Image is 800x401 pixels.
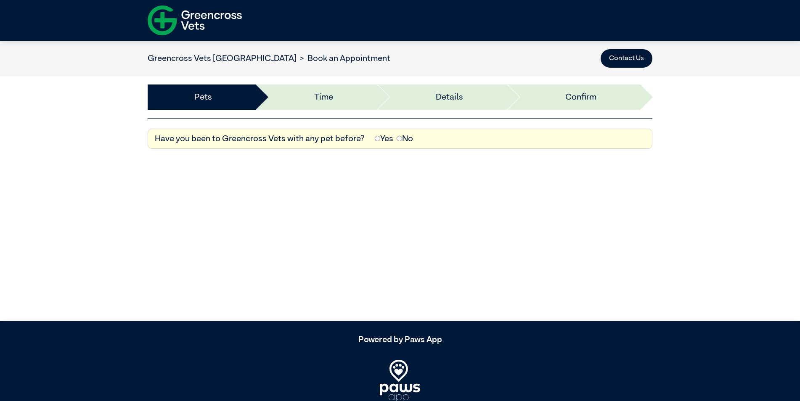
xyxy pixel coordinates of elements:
label: Have you been to Greencross Vets with any pet before? [155,132,365,145]
label: No [397,132,413,145]
li: Book an Appointment [297,52,390,65]
label: Yes [375,132,393,145]
nav: breadcrumb [148,52,390,65]
h5: Powered by Paws App [148,335,652,345]
a: Greencross Vets [GEOGRAPHIC_DATA] [148,54,297,63]
button: Contact Us [601,49,652,68]
input: No [397,136,402,141]
input: Yes [375,136,380,141]
a: Pets [194,91,212,103]
img: f-logo [148,2,242,39]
